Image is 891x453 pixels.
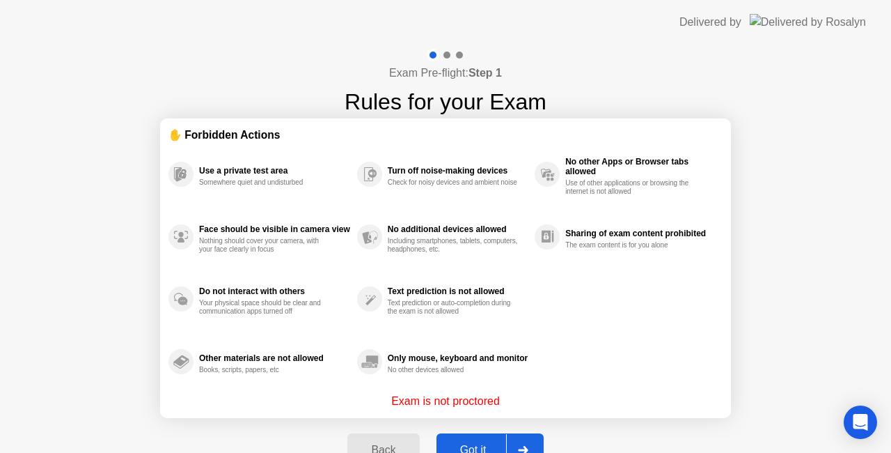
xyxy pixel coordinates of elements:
[345,85,546,118] h1: Rules for your Exam
[199,224,350,234] div: Face should be visible in camera view
[565,229,716,238] div: Sharing of exam content prohibited
[391,393,500,410] p: Exam is not proctored
[168,127,723,143] div: ✋ Forbidden Actions
[679,14,741,31] div: Delivered by
[388,166,528,176] div: Turn off noise-making devices
[199,353,350,363] div: Other materials are not allowed
[199,237,331,254] div: Nothing should cover your camera, with your face clearly in focus
[388,286,528,296] div: Text prediction is not allowed
[388,299,519,316] div: Text prediction or auto-completion during the exam is not allowed
[388,353,528,363] div: Only mouse, keyboard and monitor
[199,299,331,316] div: Your physical space should be clear and communication apps turned off
[388,366,519,374] div: No other devices allowed
[389,65,502,82] h4: Exam Pre-flight:
[199,286,350,296] div: Do not interact with others
[388,178,519,187] div: Check for noisy devices and ambient noise
[388,237,519,254] div: Including smartphones, tablets, computers, headphones, etc.
[750,14,866,30] img: Delivered by Rosalyn
[199,366,331,374] div: Books, scripts, papers, etc
[388,224,528,234] div: No additional devices allowed
[468,67,502,79] b: Step 1
[199,178,331,187] div: Somewhere quiet and undisturbed
[565,179,697,196] div: Use of other applications or browsing the internet is not allowed
[565,241,697,249] div: The exam content is for you alone
[844,406,877,439] div: Open Intercom Messenger
[565,157,716,176] div: No other Apps or Browser tabs allowed
[199,166,350,176] div: Use a private test area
